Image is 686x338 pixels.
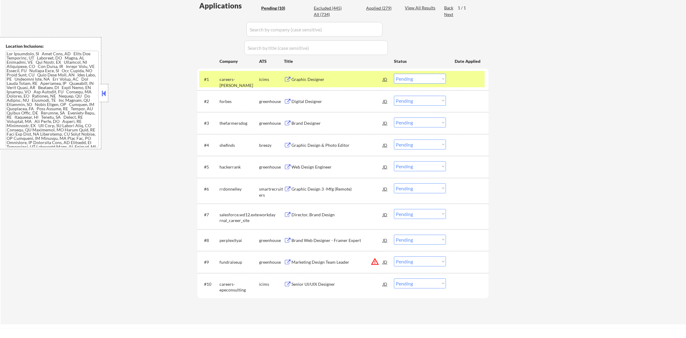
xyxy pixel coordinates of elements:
[204,120,215,126] div: #3
[219,76,259,88] div: careers-[PERSON_NAME]
[458,5,472,11] div: 1 / 1
[259,76,284,82] div: icims
[382,161,388,172] div: JD
[291,237,383,243] div: Brand Web Designer - Framer Expert
[219,142,259,148] div: shefinds
[405,5,437,11] div: View All Results
[291,120,383,126] div: Brand Designer
[291,164,383,170] div: Web Design Engineer
[246,22,382,37] input: Search by company (case sensitive)
[371,257,379,266] button: warning_amber
[204,281,215,287] div: #10
[219,58,259,64] div: Company
[219,98,259,105] div: forbes
[259,58,284,64] div: ATS
[199,2,259,9] div: Applications
[219,259,259,265] div: fundraiseup
[204,164,215,170] div: #5
[259,212,284,218] div: workday
[204,142,215,148] div: #4
[219,212,259,224] div: salesforce.wd12.external_career_site
[261,5,291,11] div: Pending (10)
[259,281,284,287] div: icims
[204,76,215,82] div: #1
[291,186,383,192] div: Graphic Design 3 -Mfg (Remote)
[204,186,215,192] div: #6
[382,140,388,150] div: JD
[204,237,215,243] div: #8
[291,212,383,218] div: Director, Brand Design
[382,183,388,194] div: JD
[394,56,446,66] div: Status
[259,98,284,105] div: greenhouse
[366,5,396,11] div: Applied (279)
[444,11,454,18] div: Next
[291,281,383,287] div: Senior UI/UIX Designer
[284,58,388,64] div: Title
[244,40,388,55] input: Search by title (case sensitive)
[259,164,284,170] div: greenhouse
[455,58,481,64] div: Date Applied
[219,164,259,170] div: hackerrank
[291,76,383,82] div: Graphic Designer
[259,142,284,148] div: breezy
[219,281,259,293] div: careers-epeconsulting
[219,120,259,126] div: thefarmersdog
[382,117,388,128] div: JD
[204,98,215,105] div: #2
[291,142,383,148] div: Graphic Design & Photo Editor
[204,259,215,265] div: #9
[259,186,284,198] div: smartrecruiters
[259,120,284,126] div: greenhouse
[444,5,454,11] div: Back
[382,96,388,107] div: JD
[314,5,344,11] div: Excluded (445)
[259,259,284,265] div: greenhouse
[382,278,388,289] div: JD
[259,237,284,243] div: greenhouse
[382,74,388,85] div: JD
[382,256,388,267] div: JD
[382,209,388,220] div: JD
[382,235,388,246] div: JD
[6,43,99,49] div: Location Inclusions:
[291,259,383,265] div: Marketing Design Team Leader
[219,186,259,192] div: rrdonnelley
[219,237,259,243] div: perplexityai
[291,98,383,105] div: Digital Designer
[314,11,344,18] div: All (734)
[204,212,215,218] div: #7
